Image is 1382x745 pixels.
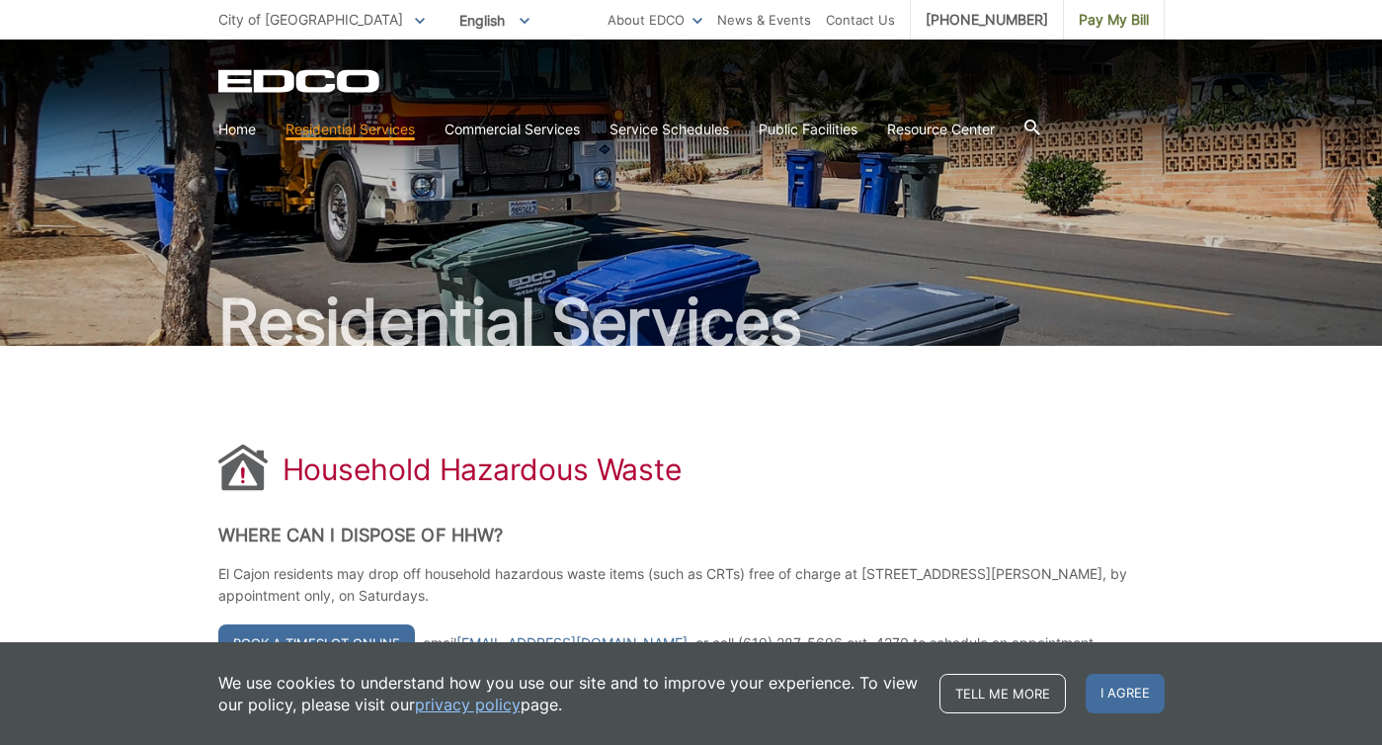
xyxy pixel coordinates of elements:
[610,119,729,140] a: Service Schedules
[445,119,580,140] a: Commercial Services
[1079,9,1149,31] span: Pay My Bill
[887,119,995,140] a: Resource Center
[1086,674,1165,713] span: I agree
[445,4,544,37] span: English
[218,11,403,28] span: City of [GEOGRAPHIC_DATA]
[283,452,683,487] h1: Household Hazardous Waste
[608,9,702,31] a: About EDCO
[218,672,920,715] p: We use cookies to understand how you use our site and to improve your experience. To view our pol...
[218,624,415,662] a: Book a Timeslot Online
[717,9,811,31] a: News & Events
[826,9,895,31] a: Contact Us
[218,69,382,93] a: EDCD logo. Return to the homepage.
[218,624,1165,662] p: , email , or call (619) 287-5696 ext. 4270 to schedule an appointment.
[285,119,415,140] a: Residential Services
[456,632,688,654] a: [EMAIL_ADDRESS][DOMAIN_NAME]
[415,694,521,715] a: privacy policy
[218,290,1165,354] h2: Residential Services
[759,119,857,140] a: Public Facilities
[939,674,1066,713] a: Tell me more
[218,563,1165,607] p: El Cajon residents may drop off household hazardous waste items (such as CRTs) free of charge at ...
[218,525,1165,546] h2: Where Can I Dispose of HHW?
[218,119,256,140] a: Home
